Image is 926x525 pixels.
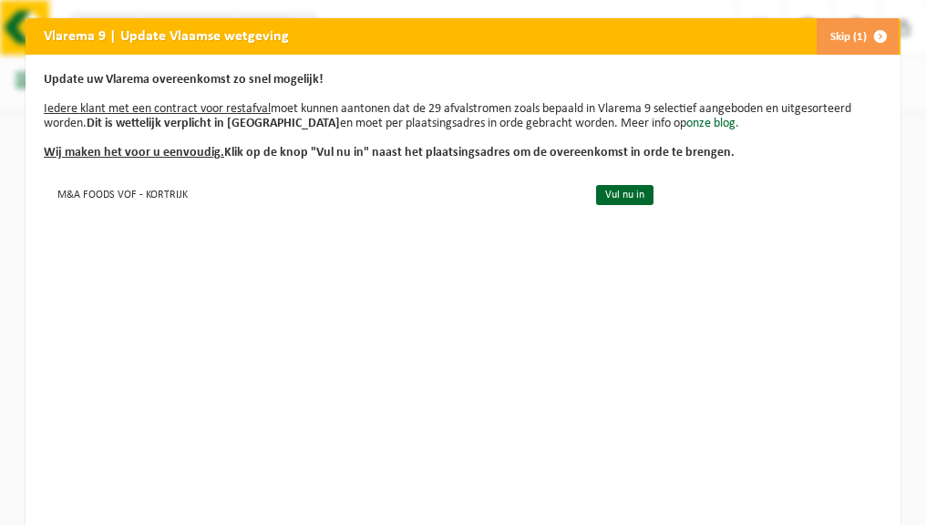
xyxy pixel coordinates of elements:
td: M&A FOODS VOF - KORTRIJK [44,179,581,209]
h2: Vlarema 9 | Update Vlaamse wetgeving [26,18,307,53]
u: Wij maken het voor u eenvoudig. [44,146,224,160]
b: Update uw Vlarema overeenkomst zo snel mogelijk! [44,73,324,87]
button: Skip (1) [816,18,899,55]
a: Vul nu in [596,185,653,205]
u: Iedere klant met een contract voor restafval [44,102,271,116]
p: moet kunnen aantonen dat de 29 afvalstromen zoals bepaald in Vlarema 9 selectief aangeboden en ui... [44,73,882,160]
b: Klik op de knop "Vul nu in" naast het plaatsingsadres om de overeenkomst in orde te brengen. [44,146,735,160]
a: onze blog. [686,117,739,130]
b: Dit is wettelijk verplicht in [GEOGRAPHIC_DATA] [87,117,340,130]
